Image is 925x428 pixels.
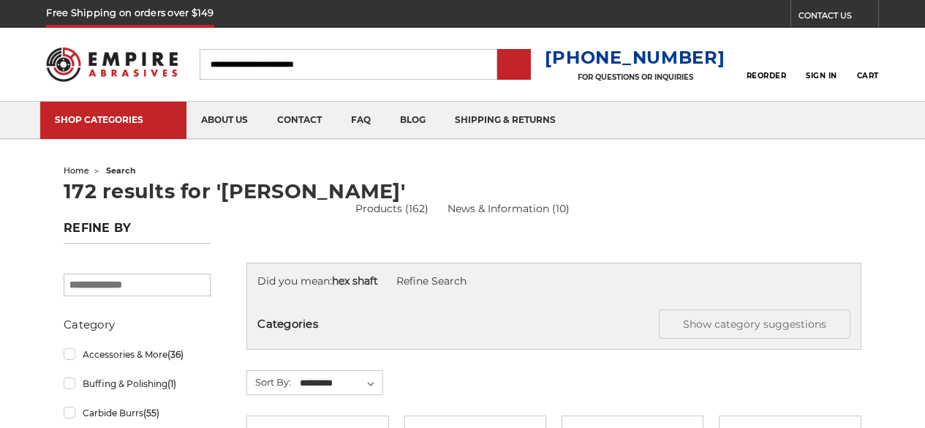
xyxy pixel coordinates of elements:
a: shipping & returns [440,102,570,139]
a: Accessories & More(36) [64,342,211,367]
a: CONTACT US [798,7,878,28]
img: Empire Abrasives [46,39,177,90]
span: (36) [167,349,184,360]
a: home [64,165,89,176]
a: Reorder [747,48,787,80]
a: about us [186,102,263,139]
h5: Category [64,316,211,334]
span: (1) [167,378,176,389]
a: News & Information (10) [448,201,570,217]
span: Sign In [806,71,837,80]
p: FOR QUESTIONS OR INQUIRIES [545,72,725,82]
strong: hex shaft [332,274,378,288]
a: [PHONE_NUMBER] [545,47,725,68]
input: Submit [499,50,529,80]
span: (55) [143,408,159,418]
a: Refine Search [396,274,467,288]
button: Show category suggestions [659,309,850,339]
div: SHOP CATEGORIES [55,114,172,125]
label: Sort By: [247,371,291,393]
a: Cart [857,48,879,80]
h5: Categories [257,309,850,339]
select: Sort By: [298,372,382,394]
h5: Refine by [64,221,211,244]
a: Products (162) [355,201,428,217]
a: Carbide Burrs(55) [64,400,211,426]
span: search [106,165,136,176]
a: faq [336,102,385,139]
span: Cart [857,71,879,80]
a: blog [385,102,440,139]
a: Buffing & Polishing(1) [64,371,211,397]
span: Reorder [747,71,787,80]
h1: 172 results for '[PERSON_NAME]' [64,181,861,201]
div: Did you mean: [257,274,850,289]
a: contact [263,102,336,139]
